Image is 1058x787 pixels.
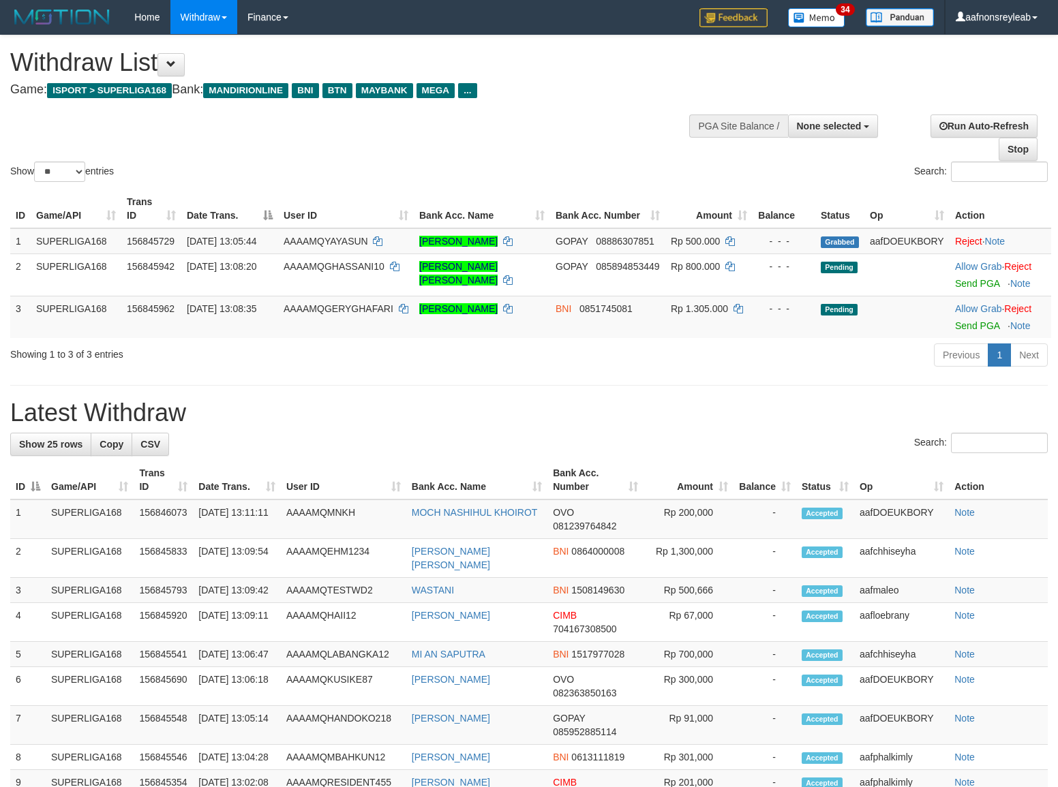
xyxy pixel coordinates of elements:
[788,114,879,138] button: None selected
[281,578,406,603] td: AAAAMQTESTWD2
[34,161,85,182] select: Showentries
[950,296,1051,338] td: ·
[758,302,810,315] div: - - -
[644,706,734,745] td: Rp 91,000
[553,726,616,737] span: Copy 085952885114 to clipboard
[193,499,281,539] td: [DATE] 13:11:11
[46,642,134,667] td: SUPERLIGA168
[988,343,1011,367] a: 1
[949,461,1048,499] th: Action
[193,706,281,745] td: [DATE] 13:05:14
[134,603,193,642] td: 156845920
[412,507,538,518] a: MOCH NASHIHUL KHOIROT
[187,303,256,314] span: [DATE] 13:08:35
[821,304,858,315] span: Pending
[322,83,352,98] span: BTN
[193,642,281,667] td: [DATE] 13:06:47
[802,611,843,622] span: Accepted
[802,508,843,519] span: Accepted
[100,439,123,450] span: Copy
[556,303,571,314] span: BNI
[281,745,406,770] td: AAAAMQMBAHKUN12
[10,161,114,182] label: Show entries
[556,236,588,247] span: GOPAY
[951,161,1048,182] input: Search:
[46,499,134,539] td: SUPERLIGA168
[802,675,843,686] span: Accepted
[644,499,734,539] td: Rp 200,000
[419,303,498,314] a: [PERSON_NAME]
[571,649,624,660] span: Copy 1517977028 to clipboard
[10,7,114,27] img: MOTION_logo.png
[954,752,975,762] a: Note
[19,439,82,450] span: Show 25 rows
[134,642,193,667] td: 156845541
[31,253,121,296] td: SUPERLIGA168
[596,261,659,272] span: Copy 085894853449 to clipboard
[802,546,843,558] span: Accepted
[284,303,393,314] span: AAAAMQGERYGHAFARI
[121,189,181,228] th: Trans ID: activate to sort column ascending
[934,343,988,367] a: Previous
[1004,303,1031,314] a: Reject
[955,303,1004,314] span: ·
[134,461,193,499] th: Trans ID: activate to sort column ascending
[10,49,692,76] h1: Withdraw List
[553,521,616,531] span: Copy 081239764842 to clipboard
[10,667,46,706] td: 6
[734,642,796,667] td: -
[854,499,949,539] td: aafDOEUKBORY
[734,578,796,603] td: -
[954,649,975,660] a: Note
[1004,261,1031,272] a: Reject
[281,642,406,667] td: AAAAMQLABANGKA12
[281,603,406,642] td: AAAAMQHAII12
[281,461,406,499] th: User ID: activate to sort column ascending
[203,83,288,98] span: MANDIRIONLINE
[802,752,843,764] span: Accepted
[193,461,281,499] th: Date Trans.: activate to sort column ascending
[412,585,454,596] a: WASTANI
[140,439,160,450] span: CSV
[181,189,278,228] th: Date Trans.: activate to sort column descending
[31,228,121,254] td: SUPERLIGA168
[281,499,406,539] td: AAAAMQMNKH
[671,261,720,272] span: Rp 800.000
[553,752,569,762] span: BNI
[854,461,949,499] th: Op: activate to sort column ascending
[1010,343,1048,367] a: Next
[10,399,1048,427] h1: Latest Withdraw
[954,713,975,724] a: Note
[553,674,574,685] span: OVO
[571,546,624,557] span: Copy 0864000008 to clipboard
[10,433,91,456] a: Show 25 rows
[644,667,734,706] td: Rp 300,000
[955,303,1001,314] a: Allow Grab
[579,303,633,314] span: Copy 0851745081 to clipboard
[412,752,490,762] a: [PERSON_NAME]
[134,499,193,539] td: 156846073
[46,578,134,603] td: SUPERLIGA168
[193,603,281,642] td: [DATE] 13:09:11
[644,539,734,578] td: Rp 1,300,000
[753,189,815,228] th: Balance
[815,189,864,228] th: Status
[734,745,796,770] td: -
[193,578,281,603] td: [DATE] 13:09:42
[10,253,31,296] td: 2
[10,745,46,770] td: 8
[46,667,134,706] td: SUPERLIGA168
[281,539,406,578] td: AAAAMQEHM1234
[914,161,1048,182] label: Search:
[758,260,810,273] div: - - -
[955,278,999,289] a: Send PGA
[796,461,854,499] th: Status: activate to sort column ascending
[281,706,406,745] td: AAAAMQHANDOKO218
[10,189,31,228] th: ID
[821,262,858,273] span: Pending
[10,296,31,338] td: 3
[758,234,810,248] div: - - -
[950,253,1051,296] td: ·
[553,649,569,660] span: BNI
[553,688,616,698] span: Copy 082363850163 to clipboard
